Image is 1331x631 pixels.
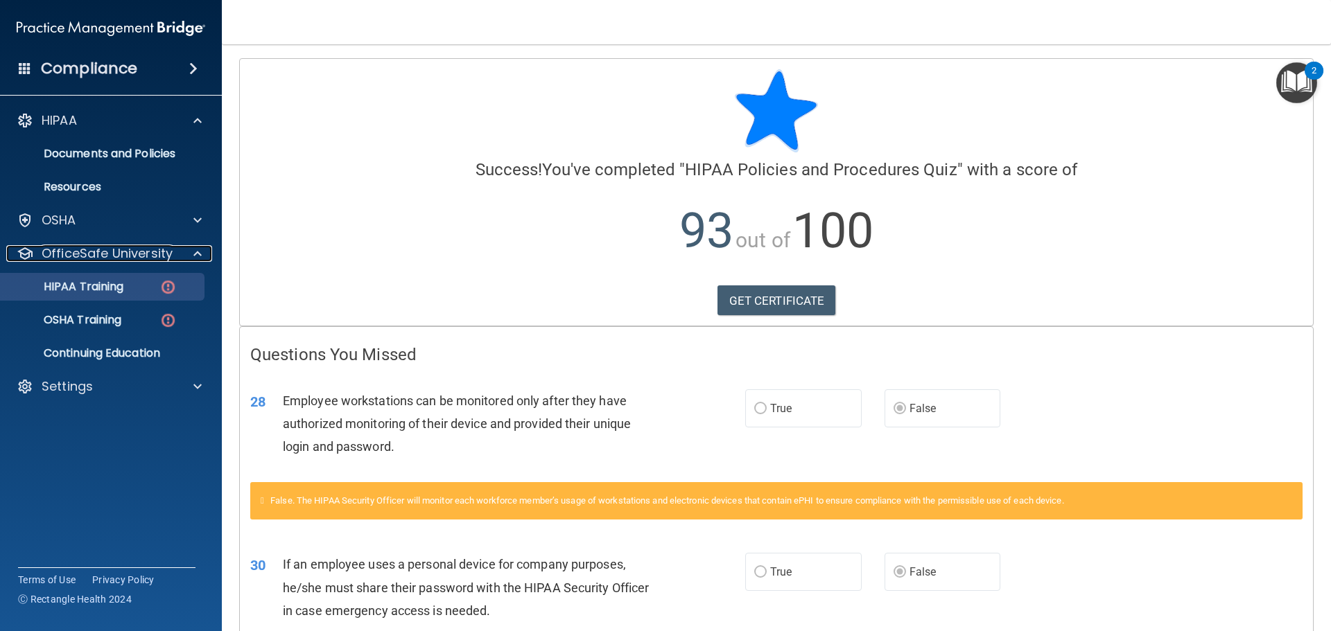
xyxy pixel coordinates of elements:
h4: Questions You Missed [250,346,1303,364]
img: PMB logo [17,15,205,42]
span: out of [736,228,790,252]
span: If an employee uses a personal device for company purposes, he/she must share their password with... [283,557,649,617]
iframe: Drift Widget Chat Controller [1262,535,1314,588]
p: HIPAA [42,112,77,129]
span: True [770,402,792,415]
input: False [894,404,906,414]
img: danger-circle.6113f641.png [159,312,177,329]
a: GET CERTIFICATE [717,285,836,316]
p: Resources [9,180,198,194]
span: Employee workstations can be monitored only after they have authorized monitoring of their device... [283,393,631,454]
span: 30 [250,557,266,574]
p: OSHA [42,212,76,229]
h4: You've completed " " with a score of [250,161,1303,179]
p: OfficeSafe University [42,245,173,262]
a: OfficeSafe University [17,245,202,262]
span: HIPAA Policies and Procedures Quiz [685,160,957,179]
input: True [754,404,767,414]
a: Privacy Policy [92,573,155,587]
span: Ⓒ Rectangle Health 2024 [18,592,132,606]
h4: Compliance [41,59,137,78]
img: danger-circle.6113f641.png [159,278,177,296]
span: 100 [792,202,873,259]
img: blue-star-rounded.9d042014.png [735,69,818,152]
span: True [770,565,792,578]
a: Settings [17,378,202,395]
button: Open Resource Center, 2 new notifications [1276,62,1317,103]
span: False [910,565,937,578]
span: False [910,402,937,415]
input: True [754,567,767,578]
a: OSHA [17,212,202,229]
p: OSHA Training [9,313,121,327]
div: 2 [1312,71,1316,89]
a: Terms of Use [18,573,76,587]
span: 93 [679,202,733,259]
p: Continuing Education [9,346,198,360]
p: Settings [42,378,93,395]
p: Documents and Policies [9,147,198,161]
span: False. The HIPAA Security Officer will monitor each workforce member’s usage of workstations and ... [270,495,1064,506]
span: Success! [476,160,543,179]
a: HIPAA [17,112,202,129]
p: HIPAA Training [9,280,123,294]
span: 28 [250,393,266,410]
input: False [894,567,906,578]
